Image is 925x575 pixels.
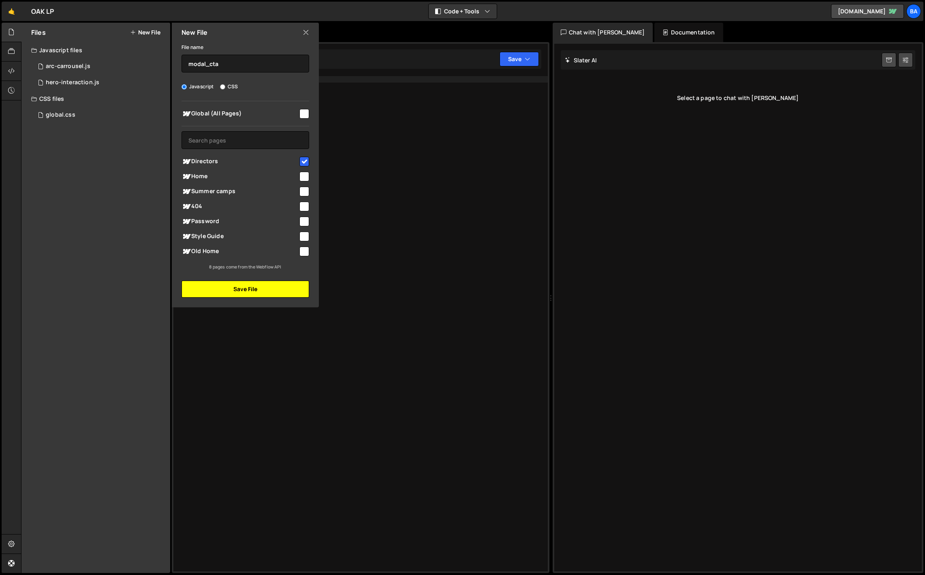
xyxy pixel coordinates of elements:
[46,79,99,86] div: hero-interaction.js
[182,172,298,181] span: Home
[182,109,298,119] span: Global (All Pages)
[209,264,281,270] small: 8 pages come from the Webflow API
[182,83,214,91] label: Javascript
[46,111,75,119] div: global.css
[130,29,160,36] button: New File
[906,4,921,19] a: Ba
[182,55,309,72] input: Name
[831,4,904,19] a: [DOMAIN_NAME]
[182,84,187,89] input: Javascript
[500,52,539,66] button: Save
[429,4,497,19] button: Code + Tools
[220,84,225,89] input: CSS
[220,83,238,91] label: CSS
[565,56,597,64] h2: Slater AI
[182,281,309,298] button: Save File
[182,131,309,149] input: Search pages
[31,28,46,37] h2: Files
[182,217,298,226] span: Password
[31,6,54,16] div: OAK LP
[2,2,21,21] a: 🤙
[654,23,723,42] div: Documentation
[561,82,916,114] div: Select a page to chat with [PERSON_NAME]
[21,91,170,107] div: CSS files
[21,42,170,58] div: Javascript files
[31,75,170,91] div: 16657/45413.js
[182,157,298,166] span: Directors
[182,202,298,211] span: 404
[182,43,203,51] label: File name
[182,187,298,196] span: Summer camps
[182,232,298,241] span: Style Guide
[182,28,207,37] h2: New File
[31,58,170,75] div: 16657/45435.js
[31,107,170,123] div: 16657/45419.css
[182,247,298,256] span: Old Home
[46,63,90,70] div: arc-carrousel.js
[553,23,653,42] div: Chat with [PERSON_NAME]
